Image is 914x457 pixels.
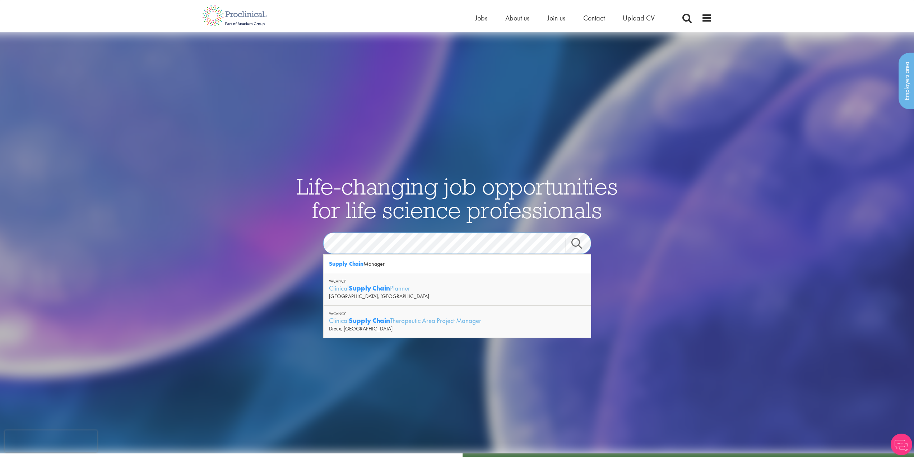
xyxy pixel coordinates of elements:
a: About us [505,13,529,23]
img: Chatbot [891,434,912,455]
a: Job search submit button [566,238,597,252]
div: Dreux, [GEOGRAPHIC_DATA] [329,325,585,332]
div: [GEOGRAPHIC_DATA], [GEOGRAPHIC_DATA] [329,293,585,300]
strong: Supply Chain [329,260,363,268]
div: Vacancy [329,311,585,316]
div: Clinical Planner [329,284,585,293]
a: Contact [583,13,605,23]
iframe: reCAPTCHA [5,430,97,452]
strong: Supply Chain [349,284,390,293]
a: Jobs [475,13,487,23]
strong: Supply Chain [349,316,390,325]
div: Clinical Therapeutic Area Project Manager [329,316,585,325]
a: Upload CV [623,13,655,23]
a: Join us [547,13,565,23]
span: Life-changing job opportunities for life science professionals [297,172,618,224]
div: Manager [324,255,591,273]
div: Vacancy [329,279,585,284]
